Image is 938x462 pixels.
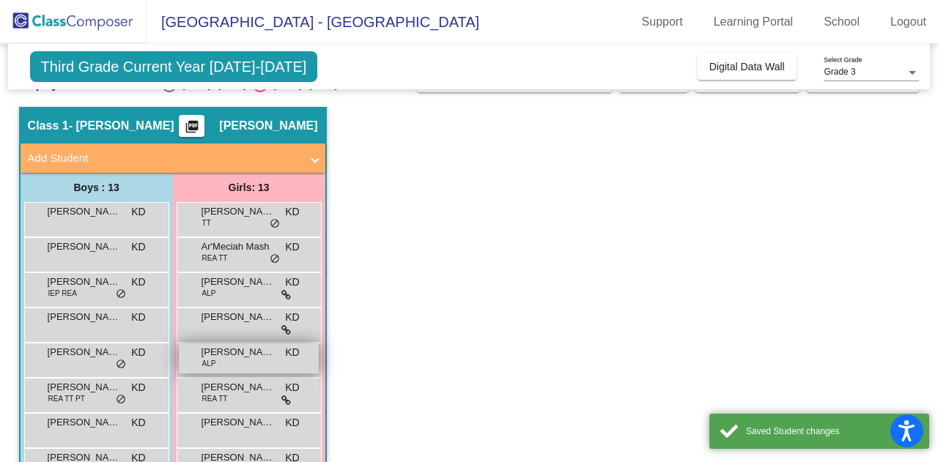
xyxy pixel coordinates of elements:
[202,415,275,430] span: [PERSON_NAME]
[48,380,121,395] span: [PERSON_NAME]
[48,345,121,359] span: [PERSON_NAME]
[131,415,145,431] span: KD
[709,61,785,72] span: Digital Data Wall
[285,345,299,360] span: KD
[48,415,121,430] span: [PERSON_NAME]
[285,204,299,220] span: KD
[202,217,211,228] span: TT
[131,345,145,360] span: KD
[48,288,77,299] span: IEP REA
[698,53,797,80] button: Digital Data Wall
[28,119,69,133] span: Class 1
[285,239,299,255] span: KD
[131,310,145,325] span: KD
[48,204,121,219] span: [PERSON_NAME]
[812,10,871,34] a: School
[131,204,145,220] span: KD
[183,119,201,140] mat-icon: picture_as_pdf
[173,173,325,202] div: Girls: 13
[116,288,126,300] span: do_not_disturb_alt
[179,115,204,137] button: Print Students Details
[131,275,145,290] span: KD
[202,275,275,289] span: [PERSON_NAME]
[746,425,918,438] div: Saved Student changes
[630,10,695,34] a: Support
[219,119,317,133] span: [PERSON_NAME]
[48,310,121,324] span: [PERSON_NAME]
[48,275,121,289] span: [PERSON_NAME] [PERSON_NAME]
[202,253,228,264] span: REA TT
[131,239,145,255] span: KD
[202,204,275,219] span: [PERSON_NAME]
[202,393,228,404] span: REA TT
[202,358,216,369] span: ALP
[147,10,479,34] span: [GEOGRAPHIC_DATA] - [GEOGRAPHIC_DATA]
[48,239,121,254] span: [PERSON_NAME]
[30,51,318,82] span: Third Grade Current Year [DATE]-[DATE]
[116,394,126,406] span: do_not_disturb_alt
[28,150,300,167] mat-panel-title: Add Student
[131,380,145,395] span: KD
[285,380,299,395] span: KD
[202,310,275,324] span: [PERSON_NAME]
[202,239,275,254] span: Ar'Meciah Mash
[879,10,938,34] a: Logout
[702,10,805,34] a: Learning Portal
[824,67,855,77] span: Grade 3
[21,144,325,173] mat-expansion-panel-header: Add Student
[285,310,299,325] span: KD
[285,415,299,431] span: KD
[270,218,280,230] span: do_not_disturb_alt
[285,275,299,290] span: KD
[116,359,126,370] span: do_not_disturb_alt
[69,119,174,133] span: - [PERSON_NAME]
[202,288,216,299] span: ALP
[270,253,280,265] span: do_not_disturb_alt
[21,173,173,202] div: Boys : 13
[202,380,275,395] span: [PERSON_NAME] [PERSON_NAME]
[48,393,85,404] span: REA TT PT
[202,345,275,359] span: [PERSON_NAME]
